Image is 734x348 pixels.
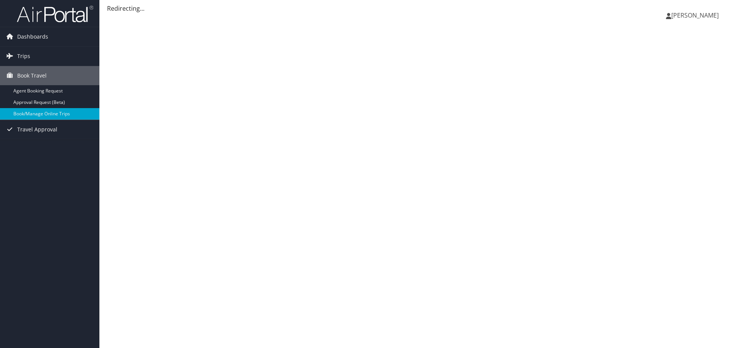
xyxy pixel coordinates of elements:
[17,47,30,66] span: Trips
[107,4,726,13] div: Redirecting...
[17,66,47,85] span: Book Travel
[17,27,48,46] span: Dashboards
[17,120,57,139] span: Travel Approval
[17,5,93,23] img: airportal-logo.png
[666,4,726,27] a: [PERSON_NAME]
[671,11,719,19] span: [PERSON_NAME]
